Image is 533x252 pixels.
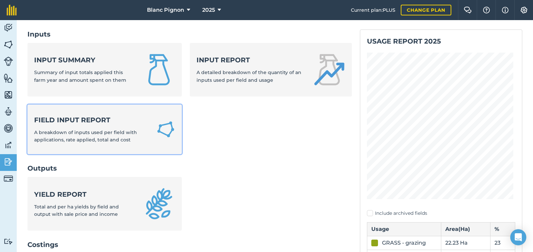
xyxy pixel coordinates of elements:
td: 22.23 Ha [441,236,490,250]
div: Open Intercom Messenger [510,229,526,245]
div: GRASS - grazing [382,239,426,247]
span: Summary of input totals applied this farm year and amount spent on them [34,69,126,83]
a: Input summarySummary of input totals applied this farm year and amount spent on them [27,43,182,97]
img: Input report [313,54,345,86]
strong: Input summary [34,55,135,65]
th: Area ( Ha ) [441,222,490,236]
img: Field Input Report [156,119,175,139]
span: 2025 [202,6,215,14]
img: A question mark icon [482,7,490,13]
h2: Inputs [27,29,352,39]
img: svg+xml;base64,PD94bWwgdmVyc2lvbj0iMS4wIiBlbmNvZGluZz0idXRmLTgiPz4KPCEtLSBHZW5lcmF0b3I6IEFkb2JlIE... [4,140,13,150]
img: Yield report [143,188,175,220]
strong: Input report [197,55,305,65]
a: Field Input ReportA breakdown of inputs used per field with applications, rate applied, total and... [27,105,182,154]
td: 23 [490,236,515,250]
h2: Costings [27,240,352,249]
img: svg+xml;base64,PD94bWwgdmVyc2lvbj0iMS4wIiBlbmNvZGluZz0idXRmLTgiPz4KPCEtLSBHZW5lcmF0b3I6IEFkb2JlIE... [4,238,13,245]
strong: Yield report [34,190,135,199]
a: Yield reportTotal and per ha yields by field and output with sale price and income [27,177,182,231]
h2: Outputs [27,164,352,173]
img: Input summary [143,54,175,86]
th: Usage [367,222,441,236]
img: svg+xml;base64,PD94bWwgdmVyc2lvbj0iMS4wIiBlbmNvZGluZz0idXRmLTgiPz4KPCEtLSBHZW5lcmF0b3I6IEFkb2JlIE... [4,107,13,117]
span: Blanc Pignon [147,6,184,14]
span: Current plan : PLUS [351,6,395,14]
img: fieldmargin Logo [7,5,17,15]
span: A breakdown of inputs used per field with applications, rate applied, total and cost [34,129,137,143]
span: A detailed breakdown of the quantity of an inputs used per field and usage [197,69,301,83]
img: Two speech bubbles overlapping with the left bubble in the forefront [464,7,472,13]
a: Input reportA detailed breakdown of the quantity of an inputs used per field and usage [190,43,352,97]
a: Change plan [401,5,451,15]
img: svg+xml;base64,PHN2ZyB4bWxucz0iaHR0cDovL3d3dy53My5vcmcvMjAwMC9zdmciIHdpZHRoPSIxNyIgaGVpZ2h0PSIxNy... [502,6,509,14]
img: svg+xml;base64,PHN2ZyB4bWxucz0iaHR0cDovL3d3dy53My5vcmcvMjAwMC9zdmciIHdpZHRoPSI1NiIgaGVpZ2h0PSI2MC... [4,40,13,50]
img: svg+xml;base64,PD94bWwgdmVyc2lvbj0iMS4wIiBlbmNvZGluZz0idXRmLTgiPz4KPCEtLSBHZW5lcmF0b3I6IEFkb2JlIE... [4,123,13,133]
label: Include archived fields [367,210,515,217]
img: svg+xml;base64,PD94bWwgdmVyc2lvbj0iMS4wIiBlbmNvZGluZz0idXRmLTgiPz4KPCEtLSBHZW5lcmF0b3I6IEFkb2JlIE... [4,23,13,33]
img: svg+xml;base64,PD94bWwgdmVyc2lvbj0iMS4wIiBlbmNvZGluZz0idXRmLTgiPz4KPCEtLSBHZW5lcmF0b3I6IEFkb2JlIE... [4,157,13,167]
img: svg+xml;base64,PD94bWwgdmVyc2lvbj0iMS4wIiBlbmNvZGluZz0idXRmLTgiPz4KPCEtLSBHZW5lcmF0b3I6IEFkb2JlIE... [4,174,13,183]
img: A cog icon [520,7,528,13]
h2: Usage report 2025 [367,37,515,46]
span: Total and per ha yields by field and output with sale price and income [34,204,119,217]
strong: Field Input Report [34,115,148,125]
img: svg+xml;base64,PHN2ZyB4bWxucz0iaHR0cDovL3d3dy53My5vcmcvMjAwMC9zdmciIHdpZHRoPSI1NiIgaGVpZ2h0PSI2MC... [4,73,13,83]
img: svg+xml;base64,PHN2ZyB4bWxucz0iaHR0cDovL3d3dy53My5vcmcvMjAwMC9zdmciIHdpZHRoPSI1NiIgaGVpZ2h0PSI2MC... [4,90,13,100]
th: % [490,222,515,236]
img: svg+xml;base64,PD94bWwgdmVyc2lvbj0iMS4wIiBlbmNvZGluZz0idXRmLTgiPz4KPCEtLSBHZW5lcmF0b3I6IEFkb2JlIE... [4,57,13,66]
